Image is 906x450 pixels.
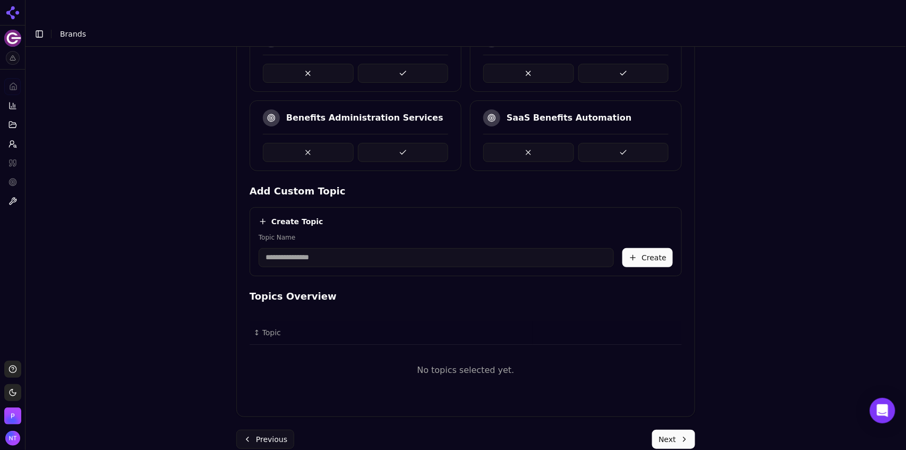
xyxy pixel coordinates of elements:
[250,344,682,395] td: No topics selected yet.
[4,30,21,47] button: Current brand: SKYGEN
[4,30,21,47] img: SKYGEN
[60,29,876,39] nav: breadcrumb
[60,30,86,38] span: Brands
[870,398,895,423] div: Open Intercom Messenger
[236,430,294,449] button: Previous
[259,233,614,242] label: Topic Name
[250,184,682,199] h4: Add Custom Topic
[250,321,682,396] div: Data table
[5,431,20,446] button: Open user button
[250,321,533,345] th: Topic
[254,327,528,338] div: ↕Topic
[622,248,673,267] button: Create
[507,112,632,124] div: SaaS Benefits Automation
[286,112,443,124] div: Benefits Administration Services
[4,407,21,424] img: Perrill
[4,407,21,424] button: Open organization switcher
[250,289,682,304] h4: Topics Overview
[652,430,695,449] button: Next
[262,327,281,338] span: Topic
[5,431,20,446] img: Nate Tower
[271,216,323,227] h4: Create Topic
